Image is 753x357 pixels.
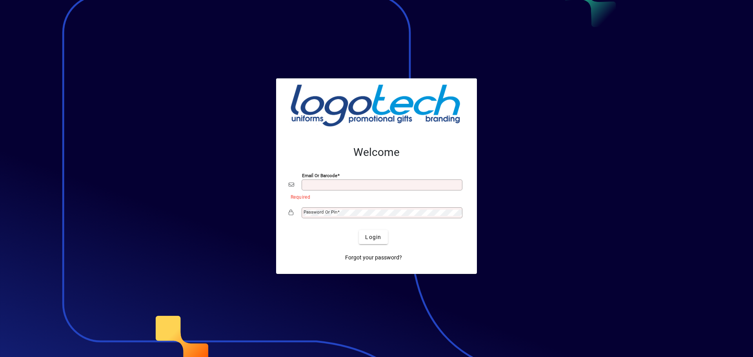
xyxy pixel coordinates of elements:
[304,209,337,215] mat-label: Password or Pin
[342,250,405,265] a: Forgot your password?
[359,230,387,244] button: Login
[291,192,458,201] mat-error: Required
[289,146,464,159] h2: Welcome
[302,173,337,178] mat-label: Email or Barcode
[345,254,402,262] span: Forgot your password?
[365,233,381,241] span: Login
